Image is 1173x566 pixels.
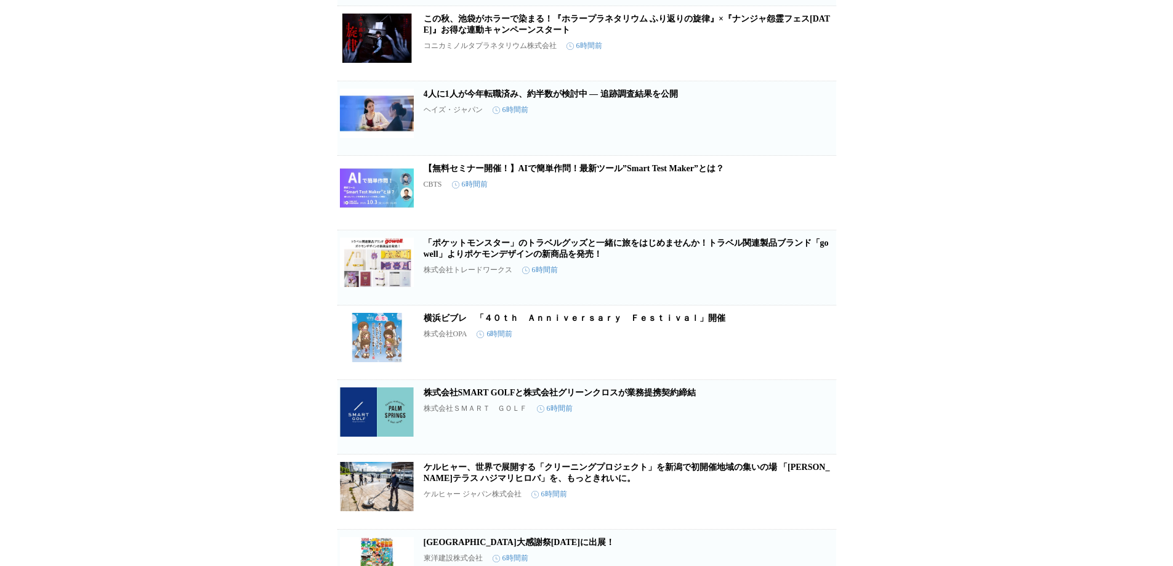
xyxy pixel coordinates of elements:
[424,180,442,189] p: CBTS
[566,41,602,51] time: 6時間前
[424,538,615,547] a: [GEOGRAPHIC_DATA]大感謝祭[DATE]に出展！
[424,105,483,115] p: ヘイズ・ジャパン
[340,462,414,511] img: ケルヒャー、世界で展開する「クリーニングプロジェクト」を新潟で初開催地域の集いの場 「万代テラス ハジマリヒロバ」を、もっときれいに。
[340,163,414,212] img: 【無料セミナー開催！】AIで簡単作問！最新ツール”Smart Test Maker”とは？
[424,265,512,275] p: 株式会社トレードワークス
[340,14,414,63] img: この秋、池袋がホラーで染まる！『ホラープラネタリウム ふり返りの旋律』×『ナンジャ怨霊フェス2025』お得な連動キャンペーンスタート
[340,89,414,138] img: 4人に1人が今年転職済み、約半数が検討中 ― 追跡調査結果を公開
[424,14,831,34] a: この秋、池袋がホラーで染まる！『ホラープラネタリウム ふり返りの旋律』×『ナンジャ怨霊フェス[DATE]』お得な連動キャンペーンスタート
[340,238,414,287] img: 「ポケットモンスター」のトラベルグッズと一緒に旅をはじめませんか！トラベル関連製品ブランド「gowell」よりポケモンデザインの新商品を発売！
[424,313,725,323] a: 横浜ビブレ 「４０ｔｈ Ａｎｎｉｖｅｒｓａｒｙ Ｆｅｓｔｉｖａｌ」開催
[493,553,528,564] time: 6時間前
[424,89,678,99] a: 4人に1人が今年転職済み、約半数が検討中 ― 追跡調査結果を公開
[424,238,829,259] a: 「ポケットモンスター」のトラベルグッズと一緒に旅をはじめませんか！トラベル関連製品ブランド「gowell」よりポケモンデザインの新商品を発売！
[340,313,414,362] img: 横浜ビブレ 「４０ｔｈ Ａｎｎｉｖｅｒｓａｒｙ Ｆｅｓｔｉｖａｌ」開催
[340,387,414,437] img: 株式会社SMART GOLFと株式会社グリーンクロスが業務提携契約締結
[424,403,527,414] p: 株式会社ＳＭＡＲＴ ＧＯＬＦ
[522,265,558,275] time: 6時間前
[424,463,830,483] a: ケルヒャー、世界で展開する「クリーニングプロジェクト」を新潟で初開催地域の集いの場 「[PERSON_NAME]テラス ハジマリヒロバ」を、もっときれいに。
[424,388,696,397] a: 株式会社SMART GOLFと株式会社グリーンクロスが業務提携契約締結
[493,105,528,115] time: 6時間前
[424,41,557,51] p: コニカミノルタプラネタリウム株式会社
[531,489,567,499] time: 6時間前
[424,329,467,339] p: 株式会社OPA
[424,553,483,564] p: 東洋建設株式会社
[537,403,573,414] time: 6時間前
[477,329,512,339] time: 6時間前
[424,164,724,173] a: 【無料セミナー開催！】AIで簡単作問！最新ツール”Smart Test Maker”とは？
[424,489,522,499] p: ケルヒャー ジャパン株式会社
[452,179,488,190] time: 6時間前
